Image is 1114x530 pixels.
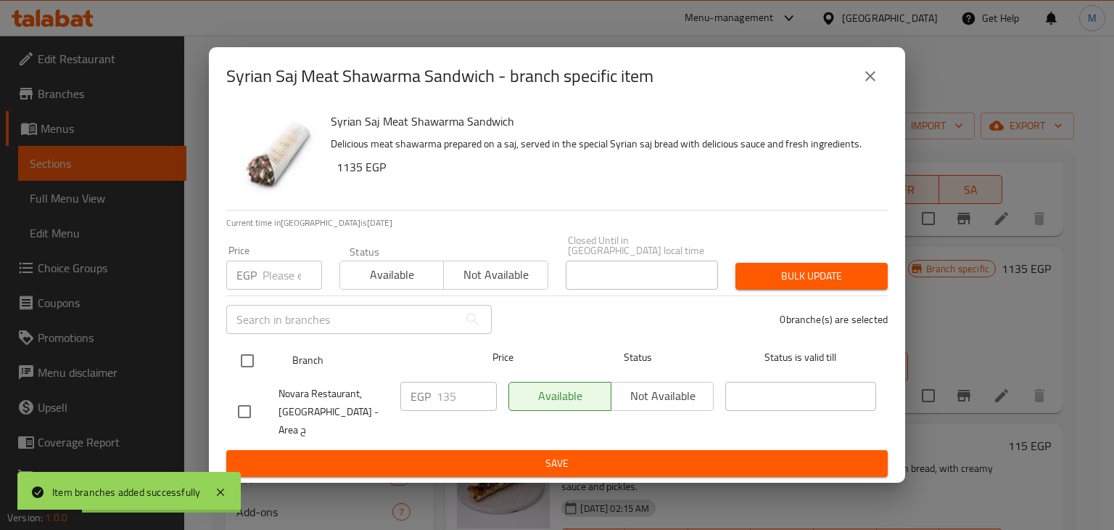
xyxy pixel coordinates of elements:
[292,351,443,370] span: Branch
[725,348,876,367] span: Status is valid till
[263,261,322,290] input: Please enter price
[853,59,888,94] button: close
[236,266,257,284] p: EGP
[747,267,876,285] span: Bulk update
[450,264,542,285] span: Not available
[226,450,888,477] button: Save
[455,348,551,367] span: Price
[226,216,888,229] p: Current time in [GEOGRAPHIC_DATA] is [DATE]
[238,454,876,473] span: Save
[563,348,714,367] span: Status
[410,388,431,405] p: EGP
[780,312,888,327] p: 0 branche(s) are selected
[346,264,438,285] span: Available
[735,263,888,290] button: Bulk update
[339,261,444,290] button: Available
[331,111,876,131] h6: Syrian Saj Meat Shawarma Sandwich
[331,135,876,153] p: Delicious meat shawarma prepared on a saj, served in the special Syrian saj bread with delicious ...
[226,111,319,204] img: Syrian Saj Meat Shawarma Sandwich
[443,261,548,290] button: Not available
[226,65,653,88] h2: Syrian Saj Meat Shawarma Sandwich - branch specific item
[337,157,876,177] h6: 1135 EGP
[278,385,389,439] span: Novara Restaurant, [GEOGRAPHIC_DATA] - Area ح
[226,305,458,334] input: Search in branches
[52,484,200,500] div: Item branches added successfully
[437,382,497,411] input: Please enter price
